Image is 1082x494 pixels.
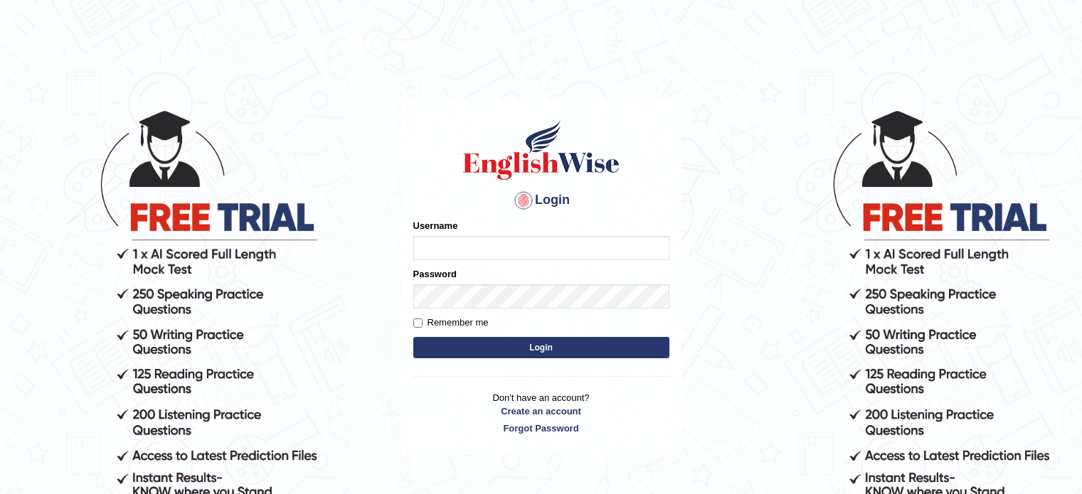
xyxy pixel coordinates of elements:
label: Username [413,219,458,232]
label: Password [413,267,457,281]
h4: Login [413,189,669,212]
a: Forgot Password [413,421,669,435]
button: Login [413,337,669,358]
label: Remember me [413,316,489,330]
p: Don't have an account? [413,391,669,435]
img: Logo of English Wise sign in for intelligent practice with AI [460,118,622,182]
a: Create an account [413,404,669,418]
input: Remember me [413,318,423,328]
